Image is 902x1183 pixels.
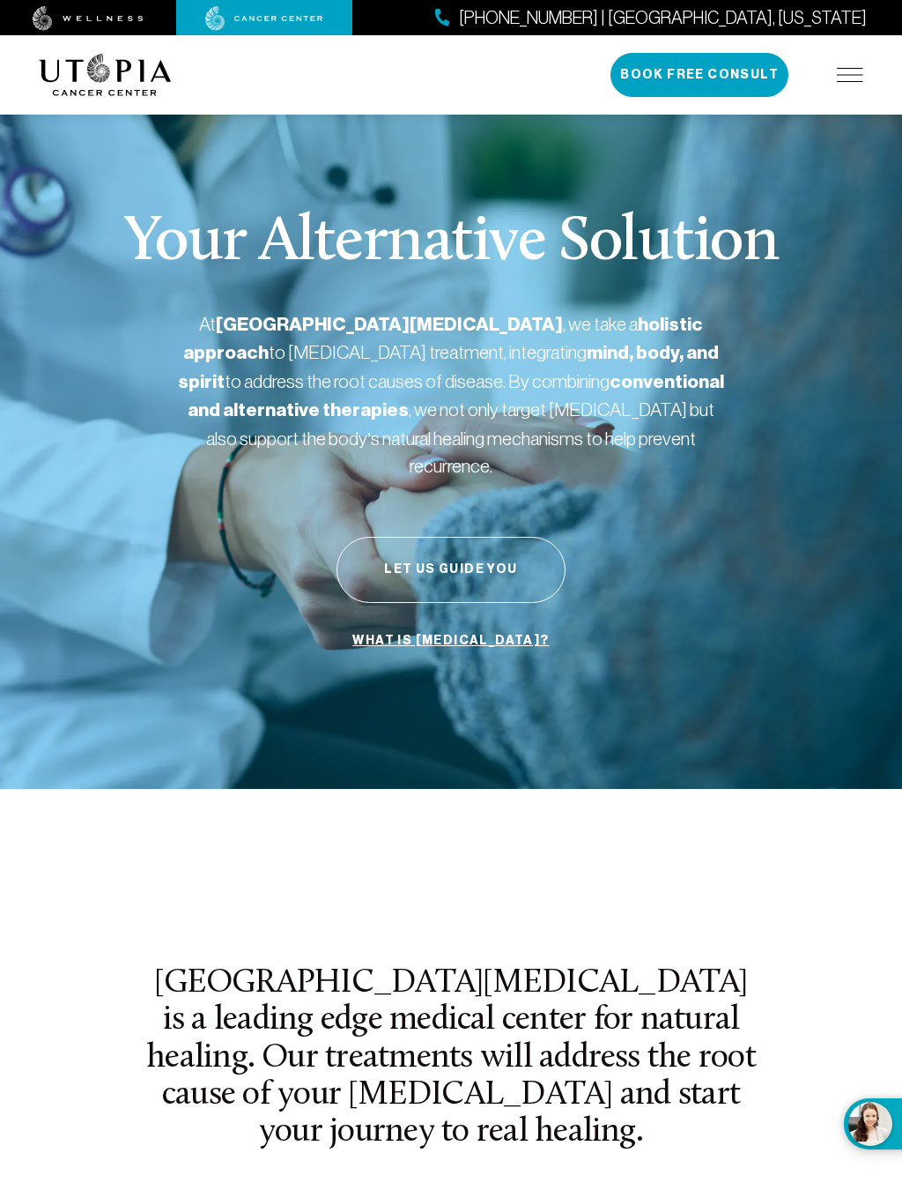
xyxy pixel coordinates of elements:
[144,965,758,1151] h2: [GEOGRAPHIC_DATA][MEDICAL_DATA] is a leading edge medical center for natural healing. Our treatme...
[178,341,719,393] strong: mind, body, and spirit
[33,6,144,31] img: wellness
[435,5,867,31] a: [PHONE_NUMBER] | [GEOGRAPHIC_DATA], [US_STATE]
[348,624,553,658] a: What is [MEDICAL_DATA]?
[837,68,863,82] img: icon-hamburger
[178,310,724,480] p: At , we take a to [MEDICAL_DATA] treatment, integrating to address the root causes of disease. By...
[610,53,788,97] button: Book Free Consult
[205,6,323,31] img: cancer center
[123,212,778,275] p: Your Alternative Solution
[39,54,172,96] img: logo
[459,5,867,31] span: [PHONE_NUMBER] | [GEOGRAPHIC_DATA], [US_STATE]
[216,313,563,336] strong: [GEOGRAPHIC_DATA][MEDICAL_DATA]
[336,537,566,603] button: Let Us Guide You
